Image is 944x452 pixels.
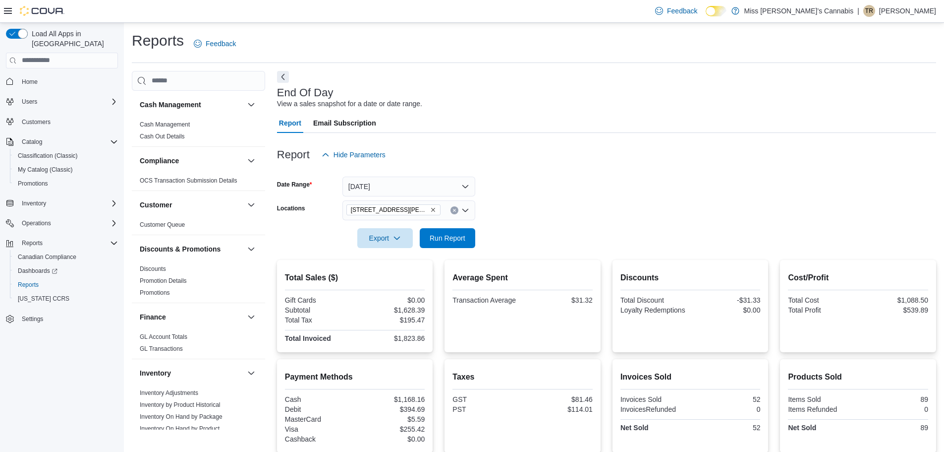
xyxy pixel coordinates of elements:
a: Dashboards [10,264,122,278]
div: Total Profit [788,306,856,314]
span: Hide Parameters [333,150,386,160]
button: Operations [2,216,122,230]
div: Gift Cards [285,296,353,304]
span: Inventory On Hand by Package [140,413,222,421]
button: Customers [2,115,122,129]
a: Reports [14,279,43,291]
button: Customer [140,200,243,210]
button: Reports [10,278,122,292]
span: Canadian Compliance [18,253,76,261]
label: Locations [277,204,305,212]
button: Classification (Classic) [10,149,122,163]
div: 52 [692,395,760,403]
a: Customer Queue [140,221,185,228]
button: Run Report [420,228,475,248]
div: Tabitha Robinson [863,5,875,17]
a: Inventory Adjustments [140,389,198,396]
h3: Cash Management [140,100,201,110]
span: Inventory [22,199,46,207]
div: Cash [285,395,353,403]
div: MasterCard [285,415,353,423]
button: Remove 1635 Burrows Avenue from selection in this group [430,207,436,213]
div: Cash Management [132,119,265,146]
button: Users [18,96,41,108]
h2: Total Sales ($) [285,272,425,284]
span: Export [363,228,407,248]
a: Classification (Classic) [14,150,82,162]
div: $539.89 [860,306,928,314]
span: Inventory [18,197,118,209]
div: Transaction Average [452,296,520,304]
span: Operations [18,217,118,229]
div: $1,088.50 [860,296,928,304]
span: Inventory Adjustments [140,389,198,397]
h3: Discounts & Promotions [140,244,221,254]
a: GL Transactions [140,345,183,352]
div: $255.42 [357,425,425,433]
a: Customers [18,116,55,128]
div: InvoicesRefunded [620,405,688,413]
button: Hide Parameters [318,145,389,165]
button: Customer [245,199,257,211]
h2: Taxes [452,371,593,383]
input: Dark Mode [706,6,726,16]
img: Cova [20,6,64,16]
span: Promotions [14,178,118,190]
button: Inventory [18,197,50,209]
span: Classification (Classic) [18,152,78,160]
button: Catalog [18,136,46,148]
h3: Customer [140,200,172,210]
div: Total Cost [788,296,856,304]
span: Report [279,113,301,133]
a: Promotion Details [140,277,187,284]
span: Discounts [140,265,166,273]
div: PST [452,405,520,413]
strong: Total Invoiced [285,334,331,342]
span: TR [865,5,873,17]
div: Compliance [132,175,265,191]
div: Loyalty Redemptions [620,306,688,314]
span: Washington CCRS [14,293,118,305]
span: Operations [22,219,51,227]
span: Dashboards [14,265,118,277]
button: Users [2,95,122,109]
a: Feedback [190,34,240,54]
div: $1,823.86 [357,334,425,342]
div: GST [452,395,520,403]
button: Export [357,228,413,248]
div: $81.46 [525,395,593,403]
div: $394.69 [357,405,425,413]
h2: Products Sold [788,371,928,383]
span: Run Report [430,233,465,243]
div: Subtotal [285,306,353,314]
span: Cash Management [140,121,190,129]
p: [PERSON_NAME] [879,5,936,17]
div: Total Tax [285,316,353,324]
span: 1635 Burrows Avenue [346,204,441,215]
span: Reports [18,281,39,289]
button: Clear input [450,206,458,214]
a: Dashboards [14,265,61,277]
span: OCS Transaction Submission Details [140,177,237,185]
button: Inventory [140,368,243,378]
span: Users [22,98,37,106]
div: $5.59 [357,415,425,423]
div: -$31.33 [692,296,760,304]
span: Reports [14,279,118,291]
div: Visa [285,425,353,433]
div: 89 [860,424,928,432]
button: Inventory [2,196,122,210]
strong: Net Sold [620,424,649,432]
h2: Invoices Sold [620,371,761,383]
span: Feedback [667,6,697,16]
a: OCS Transaction Submission Details [140,177,237,184]
button: [DATE] [342,177,475,196]
a: Inventory On Hand by Product [140,425,220,432]
p: | [857,5,859,17]
button: Discounts & Promotions [245,243,257,255]
div: Discounts & Promotions [132,263,265,303]
div: Total Discount [620,296,688,304]
div: 0 [860,405,928,413]
h3: Compliance [140,156,179,166]
h3: End Of Day [277,87,333,99]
